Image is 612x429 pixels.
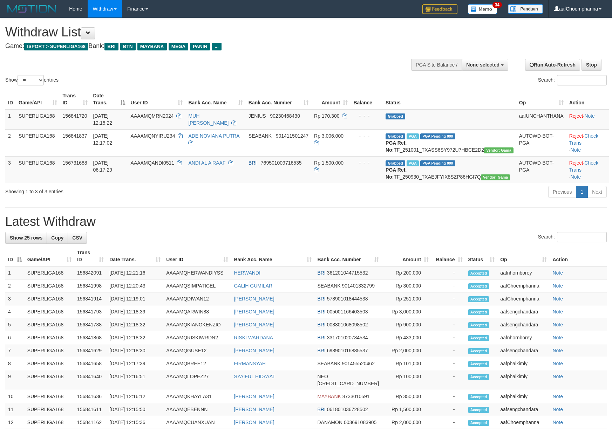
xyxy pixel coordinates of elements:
[163,246,231,266] th: User ID: activate to sort column ascending
[431,403,465,416] td: -
[317,407,325,412] span: BRI
[386,133,405,139] span: Grabbed
[107,318,163,331] td: [DATE] 12:18:32
[107,292,163,305] td: [DATE] 12:19:01
[163,318,231,331] td: AAAAMQKIANOKENZIO
[5,185,250,195] div: Showing 1 to 3 of 3 entries
[5,331,25,344] td: 6
[188,160,225,166] a: ANDI AL A RAAF
[552,361,563,366] a: Note
[468,420,489,426] span: Accepted
[552,420,563,425] a: Note
[497,305,550,318] td: aafsengchandara
[314,160,344,166] span: Rp 1.500.000
[311,89,351,109] th: Amount: activate to sort column ascending
[497,318,550,331] td: aafsengchandara
[314,246,382,266] th: Bank Acc. Number: activate to sort column ascending
[51,235,63,241] span: Copy
[550,246,607,266] th: Action
[468,309,489,315] span: Accepted
[382,357,431,370] td: Rp 101,000
[63,133,87,139] span: 156841837
[569,133,583,139] a: Reject
[566,129,609,156] td: · ·
[382,331,431,344] td: Rp 433,000
[353,112,380,119] div: - - -
[327,348,368,353] span: Copy 698901016885537 to clipboard
[508,4,543,14] img: panduan.png
[407,133,419,139] span: Marked by aafsengchandara
[188,133,239,139] a: ADE NOVIANA PUTRA
[107,344,163,357] td: [DATE] 12:18:30
[5,232,47,244] a: Show 25 rows
[234,394,274,399] a: [PERSON_NAME]
[137,43,167,50] span: MAYBANK
[25,305,74,318] td: SUPERLIGA168
[552,407,563,412] a: Note
[468,283,489,289] span: Accepted
[468,348,489,354] span: Accepted
[107,416,163,429] td: [DATE] 12:15:36
[317,335,325,340] span: BRI
[163,292,231,305] td: AAAAMQDIWAN12
[90,89,128,109] th: Date Trans.: activate to sort column descending
[566,89,609,109] th: Action
[382,305,431,318] td: Rp 3,000,000
[466,62,499,68] span: None selected
[188,113,229,126] a: MUH [PERSON_NAME]
[548,186,576,198] a: Previous
[571,147,581,153] a: Note
[234,270,260,276] a: HERWANDI
[382,318,431,331] td: Rp 900,000
[16,129,60,156] td: SUPERLIGA168
[468,361,489,367] span: Accepted
[382,344,431,357] td: Rp 2,000,000
[465,246,498,266] th: Status: activate to sort column ascending
[74,318,107,331] td: 156841738
[342,394,370,399] span: Copy 8733010591 to clipboard
[74,370,107,390] td: 156841640
[5,403,25,416] td: 11
[317,270,325,276] span: BRI
[317,348,325,353] span: BRI
[431,416,465,429] td: -
[386,167,407,180] b: PGA Ref. No:
[317,283,340,289] span: SEABANK
[468,4,497,14] img: Button%20Memo.svg
[552,309,563,314] a: Note
[18,75,44,85] select: Showentries
[407,160,419,166] span: Marked by aafromsomean
[342,361,374,366] span: Copy 901455520462 to clipboard
[587,186,607,198] a: Next
[107,305,163,318] td: [DATE] 12:18:39
[16,156,60,183] td: SUPERLIGA168
[93,113,113,126] span: [DATE] 12:15:22
[497,416,550,429] td: aafChoemphanna
[25,266,74,279] td: SUPERLIGA168
[131,113,174,119] span: AAAAMQMRN2024
[538,75,607,85] label: Search:
[314,133,344,139] span: Rp 3.006.000
[5,266,25,279] td: 1
[468,407,489,413] span: Accepted
[5,390,25,403] td: 10
[74,331,107,344] td: 156841868
[104,43,118,50] span: BRI
[63,113,87,119] span: 156841720
[169,43,189,50] span: MEGA
[249,160,257,166] span: BRI
[516,156,566,183] td: AUTOWD-BOT-PGA
[190,43,210,50] span: PANIN
[569,160,583,166] a: Reject
[386,160,405,166] span: Grabbed
[234,296,274,302] a: [PERSON_NAME]
[552,322,563,327] a: Note
[552,374,563,379] a: Note
[5,292,25,305] td: 3
[431,390,465,403] td: -
[411,59,462,71] div: PGA Site Balance /
[497,390,550,403] td: aafphalkimly
[24,43,88,50] span: ISPORT > SUPERLIGA168
[382,292,431,305] td: Rp 251,000
[317,381,379,386] span: Copy 5859459223534313 to clipboard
